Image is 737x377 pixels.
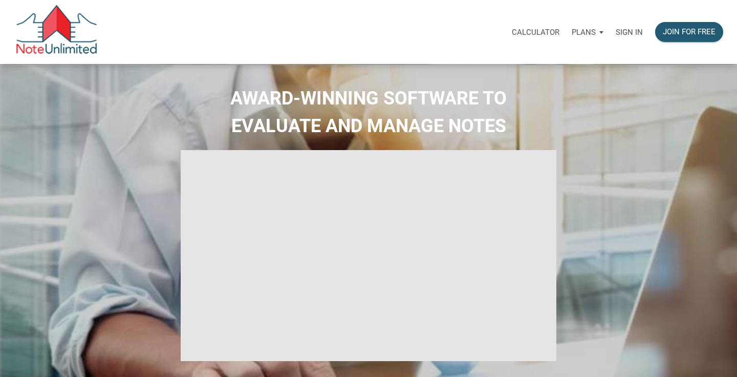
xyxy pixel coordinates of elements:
button: Plans [566,17,610,48]
button: Join for free [655,22,723,42]
iframe: NoteUnlimited [181,150,556,361]
p: Plans [572,28,596,37]
p: Calculator [512,28,559,37]
a: Sign in [610,16,649,48]
a: Calculator [506,16,566,48]
div: Join for free [663,26,716,38]
h2: AWARD-WINNING SOFTWARE TO EVALUATE AND MANAGE NOTES [8,85,729,140]
a: Join for free [649,16,729,48]
a: Plans [566,16,610,48]
p: Sign in [616,28,643,37]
